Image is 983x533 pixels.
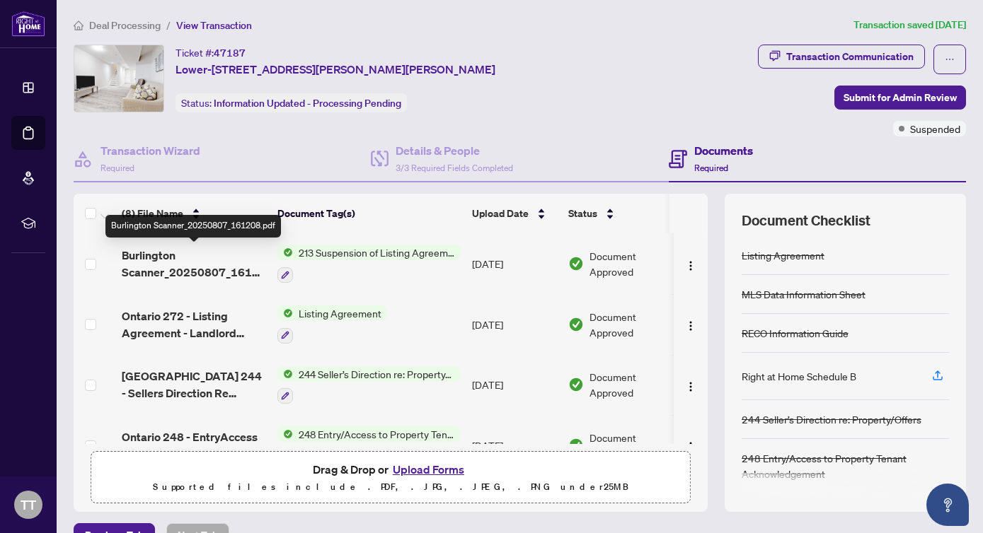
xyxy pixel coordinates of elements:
h4: Details & People [396,142,513,159]
img: Logo [685,441,696,452]
button: Status IconListing Agreement [277,305,387,344]
span: 213 Suspension of Listing Agreement - Authority to Offer for Lease [293,245,461,260]
span: Ontario 272 - Listing Agreement - Landlord Designated Representation Agreement Authority to Offer... [122,307,266,341]
img: Document Status [568,256,584,271]
div: RECO Information Guide [742,325,849,341]
img: Status Icon [277,366,293,382]
span: Burlington Scanner_20250807_161208.pdf [122,247,266,281]
span: (8) File Name [122,206,183,221]
span: Document Approved [590,248,677,279]
td: [DATE] [466,294,563,355]
td: [DATE] [466,355,563,416]
span: Lower-[STREET_ADDRESS][PERSON_NAME][PERSON_NAME] [176,61,495,78]
td: [DATE] [466,233,563,294]
button: Logo [679,313,702,336]
button: Logo [679,434,702,457]
p: Supported files include .PDF, .JPG, .JPEG, .PNG under 25 MB [100,479,682,496]
span: Status [568,206,597,221]
div: Burlington Scanner_20250807_161208.pdf [105,215,281,238]
span: Document Approved [590,309,677,340]
img: Logo [685,320,696,332]
div: Right at Home Schedule B [742,368,856,384]
h4: Transaction Wizard [100,142,200,159]
span: View Transaction [176,19,252,32]
span: TT [21,495,36,515]
span: Listing Agreement [293,305,387,321]
span: Drag & Drop or [313,460,468,479]
img: Logo [685,381,696,392]
th: Document Tag(s) [272,194,466,233]
img: Document Status [568,377,584,392]
button: Transaction Communication [758,45,925,69]
span: [GEOGRAPHIC_DATA] 244 - Sellers Direction Re PropertyOffers.pdf [122,368,266,402]
span: Document Approved [590,369,677,400]
button: Logo [679,373,702,396]
span: Drag & Drop orUpload FormsSupported files include .PDF, .JPG, .JPEG, .PNG under25MB [91,452,690,504]
span: Submit for Admin Review [844,86,957,109]
span: Information Updated - Processing Pending [214,97,401,110]
span: Required [100,163,134,173]
span: Suspended [910,121,960,136]
li: / [166,17,171,33]
div: MLS Data Information Sheet [742,286,866,302]
div: 244 Seller’s Direction re: Property/Offers [742,411,921,427]
div: Transaction Communication [786,45,914,68]
span: 47187 [214,47,246,59]
img: Logo [685,260,696,271]
span: 248 Entry/Access to Property Tenant Acknowledgement [293,426,461,442]
img: Document Status [568,438,584,453]
button: Open asap [926,484,969,526]
th: Status [563,194,683,233]
span: 244 Seller’s Direction re: Property/Offers [293,366,461,382]
span: Document Checklist [742,211,870,230]
img: Document Status [568,317,584,332]
div: Listing Agreement [742,247,824,263]
div: Status: [176,93,407,112]
button: Upload Forms [389,460,468,479]
button: Logo [679,252,702,275]
img: logo [11,11,45,37]
span: ellipsis [945,54,955,64]
span: Document Approved [590,430,677,461]
div: 248 Entry/Access to Property Tenant Acknowledgement [742,450,949,481]
img: Status Icon [277,245,293,260]
th: Upload Date [466,194,563,233]
button: Submit for Admin Review [834,86,966,110]
span: Ontario 248 - EntryAccess to Property Tenant Acknowledgement.pdf [122,428,266,462]
div: Ticket #: [176,45,246,61]
span: Upload Date [472,206,529,221]
td: [DATE] [466,415,563,476]
img: IMG-W12324610_1.jpg [74,45,163,112]
span: Required [694,163,728,173]
h4: Documents [694,142,753,159]
th: (8) File Name [116,194,272,233]
img: Status Icon [277,426,293,442]
img: Status Icon [277,305,293,321]
span: Deal Processing [89,19,161,32]
span: 3/3 Required Fields Completed [396,163,513,173]
span: home [74,20,84,30]
article: Transaction saved [DATE] [853,17,966,33]
button: Status Icon213 Suspension of Listing Agreement - Authority to Offer for Lease [277,245,461,283]
button: Status Icon248 Entry/Access to Property Tenant Acknowledgement [277,426,461,464]
button: Status Icon244 Seller’s Direction re: Property/Offers [277,366,461,404]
